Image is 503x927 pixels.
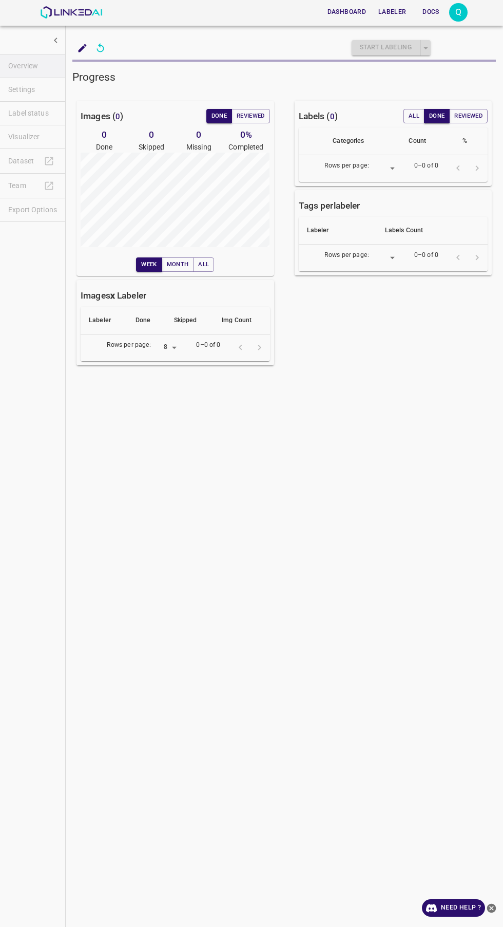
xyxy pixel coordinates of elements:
button: close-help [485,899,498,917]
h6: 0 [81,127,128,142]
th: Img Count [214,307,270,335]
a: Labeler [372,2,412,23]
div: ​ [373,251,398,265]
h6: Images Labeler [81,288,146,303]
a: Dashboard [321,2,372,23]
button: Labeler [374,4,410,21]
button: Month [162,257,194,272]
button: Reviewed [231,109,270,123]
p: Rows per page: [107,341,151,350]
h6: 0 % [222,127,269,142]
button: Week [136,257,162,272]
a: Docs [412,2,449,23]
div: 8 [155,341,180,355]
h6: Images ( ) [81,109,123,123]
th: % [454,127,488,155]
div: ​ [373,161,398,175]
p: Done [81,142,128,153]
th: Skipped [166,307,214,335]
span: 0 [330,112,335,121]
p: Rows per page: [324,161,369,171]
div: Q [449,3,468,22]
th: Labeler [299,217,377,245]
a: Need Help ? [422,899,485,917]
button: show more [46,31,65,50]
th: Labeler [81,307,127,335]
h6: 0 [175,127,222,142]
p: Missing [175,142,222,153]
button: Docs [414,4,447,21]
button: All [403,109,424,123]
p: Skipped [128,142,175,153]
th: Count [400,127,454,155]
div: split button [352,40,431,55]
h6: Labels ( ) [299,109,338,123]
button: Reviewed [449,109,488,123]
button: Done [424,109,450,123]
p: 0–0 of 0 [414,161,438,171]
b: x [110,290,115,301]
p: 0–0 of 0 [196,341,220,350]
h5: Progress [72,70,496,84]
p: Completed [222,142,269,153]
th: Categories [324,127,400,155]
h6: Tags per labeler [299,198,360,213]
h6: 0 [128,127,175,142]
p: 0–0 of 0 [414,251,438,260]
button: add to shopping cart [73,39,92,58]
img: LinkedAI [40,6,102,18]
p: Rows per page: [324,251,369,260]
button: Open settings [449,3,468,22]
th: Labels Count [377,217,488,245]
th: Done [127,307,166,335]
button: Done [206,109,232,123]
button: All [193,257,214,272]
span: 0 [115,112,120,121]
button: Dashboard [323,4,370,21]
